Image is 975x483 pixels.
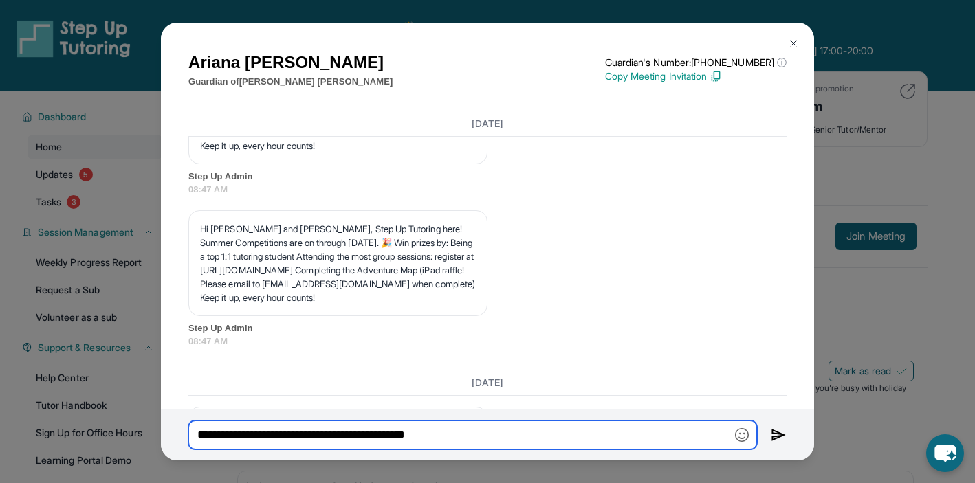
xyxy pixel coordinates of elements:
[605,56,787,69] p: Guardian's Number: [PHONE_NUMBER]
[188,117,787,131] h3: [DATE]
[771,427,787,443] img: Send icon
[926,434,964,472] button: chat-button
[200,222,476,304] p: Hi [PERSON_NAME] and [PERSON_NAME], Step Up Tutoring here! Summer Competitions are on through [DA...
[188,376,787,390] h3: [DATE]
[188,322,787,335] span: Step Up Admin
[188,75,393,89] p: Guardian of [PERSON_NAME] [PERSON_NAME]
[788,38,799,49] img: Close Icon
[777,56,787,69] span: ⓘ
[188,335,787,348] span: 08:47 AM
[188,170,787,183] span: Step Up Admin
[735,428,749,442] img: Emoji
[605,69,787,83] p: Copy Meeting Invitation
[188,50,393,75] h1: Ariana [PERSON_NAME]
[188,183,787,196] span: 08:47 AM
[710,70,722,82] img: Copy Icon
